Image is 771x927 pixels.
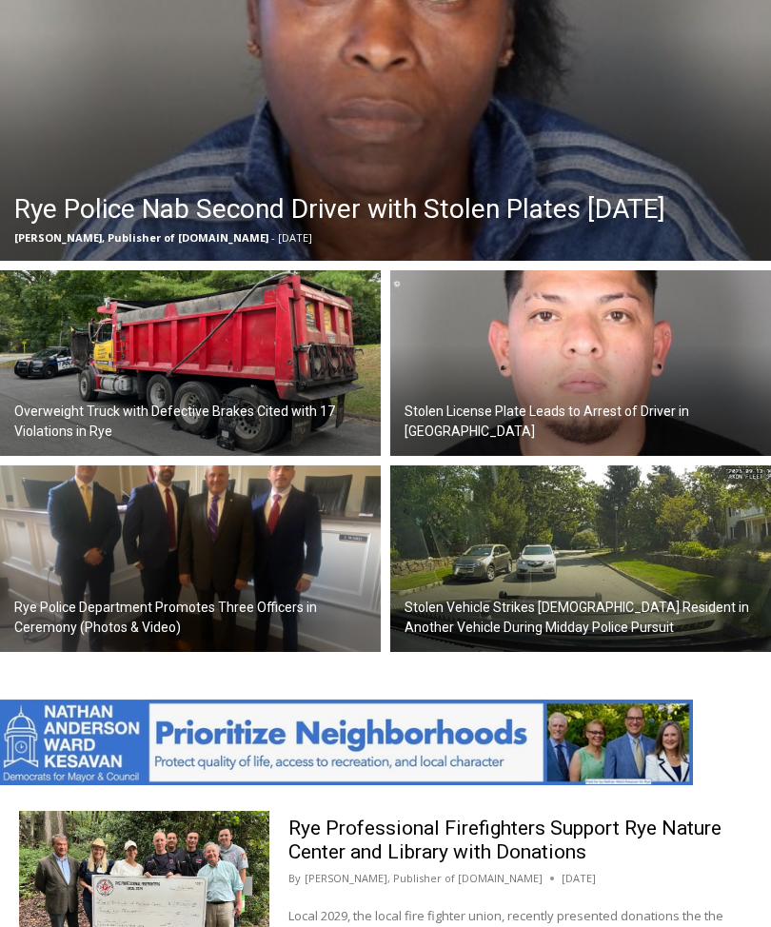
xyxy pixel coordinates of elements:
[14,190,665,230] h2: Rye Police Nab Second Driver with Stolen Plates [DATE]
[562,871,596,888] time: [DATE]
[14,599,376,639] h2: Rye Police Department Promotes Three Officers in Ceremony (Photos & Video)
[1,1,189,189] img: s_800_29ca6ca9-f6cc-433c-a631-14f6620ca39b.jpeg
[1,189,285,237] a: [PERSON_NAME] Read Sanctuary Fall Fest: [DATE]
[405,403,766,443] h2: Stolen License Plate Leads to Arrest of Driver in [GEOGRAPHIC_DATA]
[305,872,543,886] a: [PERSON_NAME], Publisher of [DOMAIN_NAME]
[390,466,771,653] img: (PHOTO: Rye PD dashcam photo shows the stolen Acura RDX that passed a Rye Police Department patro...
[288,818,722,864] a: Rye Professional Firefighters Support Rye Nature Center and Library with Donations
[405,599,766,639] h2: Stolen Vehicle Strikes [DEMOGRAPHIC_DATA] Resident in Another Vehicle During Midday Police Pursuit
[15,191,253,235] h4: [PERSON_NAME] Read Sanctuary Fall Fest: [DATE]
[390,466,771,653] a: Stolen Vehicle Strikes [DEMOGRAPHIC_DATA] Resident in Another Vehicle During Midday Police Pursuit
[288,871,301,888] span: By
[390,271,771,458] img: (PHOTO: On September 25, 2025, Rye PD arrested Oscar Magallanes of College Point, New York for cr...
[223,161,231,180] div: 6
[213,161,218,180] div: /
[271,231,275,246] span: -
[200,56,275,156] div: Co-sponsored by Westchester County Parks
[14,231,268,246] span: [PERSON_NAME], Publisher of [DOMAIN_NAME]
[200,161,208,180] div: 1
[278,231,312,246] span: [DATE]
[390,271,771,458] a: Stolen License Plate Leads to Arrest of Driver in [GEOGRAPHIC_DATA]
[14,403,376,443] h2: Overweight Truck with Defective Brakes Cited with 17 Violations in Rye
